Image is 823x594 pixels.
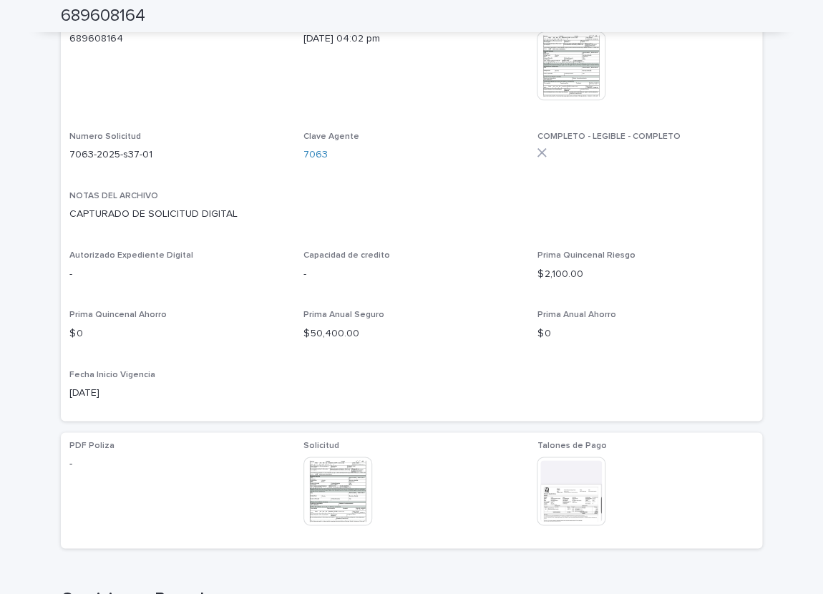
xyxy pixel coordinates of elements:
[69,267,286,282] p: -
[61,6,145,26] h2: 689608164
[537,251,635,260] span: Prima Quincenal Riesgo
[537,132,680,141] span: COMPLETO - LEGIBLE - COMPLETO
[303,311,384,319] span: Prima Anual Seguro
[537,311,615,319] span: Prima Anual Ahorro
[303,147,328,162] a: 7063
[69,386,286,401] p: [DATE]
[69,31,286,47] p: 689608164
[69,371,155,379] span: Fecha Inicio Vigencia
[303,267,520,282] p: -
[69,207,754,222] p: CAPTURADO DE SOLICITUD DIGITAL
[537,267,754,282] p: $ 2,100.00
[69,147,286,162] p: 7063-2025-s37-01
[69,457,286,472] p: -
[303,442,339,450] span: Solicitud
[69,326,286,341] p: $ 0
[69,442,115,450] span: PDF Poliza
[303,251,390,260] span: Capacidad de credito
[303,132,359,141] span: Clave Agente
[69,251,193,260] span: Autorizado Expediente Digital
[303,326,520,341] p: $ 50,400.00
[303,31,520,47] p: [DATE] 04:02 pm
[537,326,754,341] p: $ 0
[69,311,167,319] span: Prima Quincenal Ahorro
[69,192,158,200] span: NOTAS DEL ARCHIVO
[537,442,606,450] span: Talones de Pago
[69,132,141,141] span: Numero Solicitud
